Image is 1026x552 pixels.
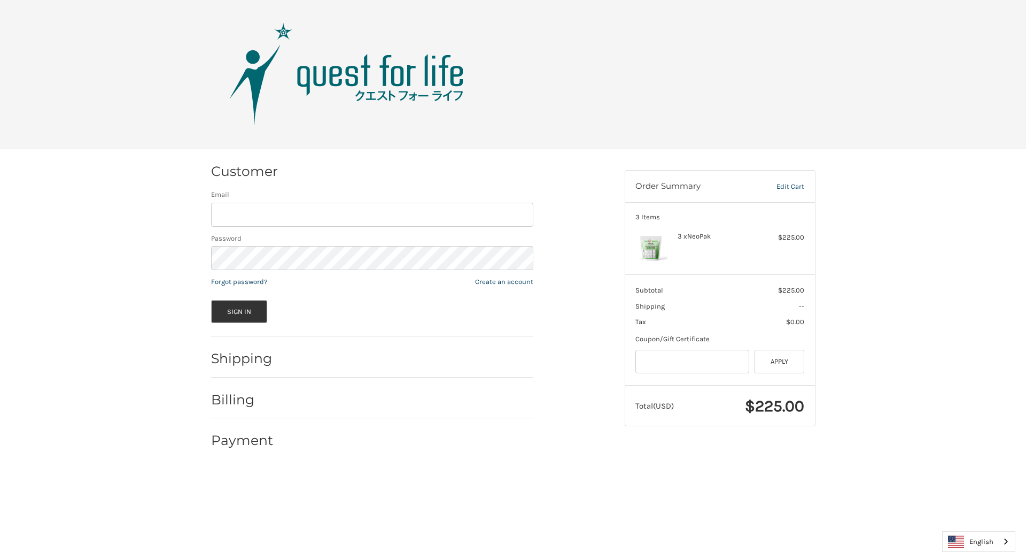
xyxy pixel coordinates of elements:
[778,286,804,294] span: $225.00
[211,233,533,244] label: Password
[475,278,533,286] a: Create an account
[635,350,749,374] input: Gift Certificate or Coupon Code
[678,232,759,241] h4: 3 x NeoPak
[786,318,804,326] span: $0.00
[635,213,804,221] h3: 3 Items
[211,189,533,200] label: Email
[799,302,804,310] span: --
[211,163,278,180] h2: Customer
[635,318,646,326] span: Tax
[211,278,267,286] a: Forgot password?
[211,432,274,449] h2: Payment
[635,401,674,411] span: Total (USD)
[213,21,480,128] img: Quest Group
[211,300,268,323] button: Sign In
[635,334,804,344] div: Coupon/Gift Certificate
[635,302,665,310] span: Shipping
[942,531,1015,552] aside: Language selected: English
[943,532,1015,551] a: English
[942,531,1015,552] div: Language
[635,181,754,192] h3: Order Summary
[211,350,274,367] h2: Shipping
[211,392,274,408] h2: Billing
[762,232,804,243] div: $225.00
[635,286,663,294] span: Subtotal
[755,350,805,374] button: Apply
[745,396,804,416] span: $225.00
[754,181,804,192] a: Edit Cart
